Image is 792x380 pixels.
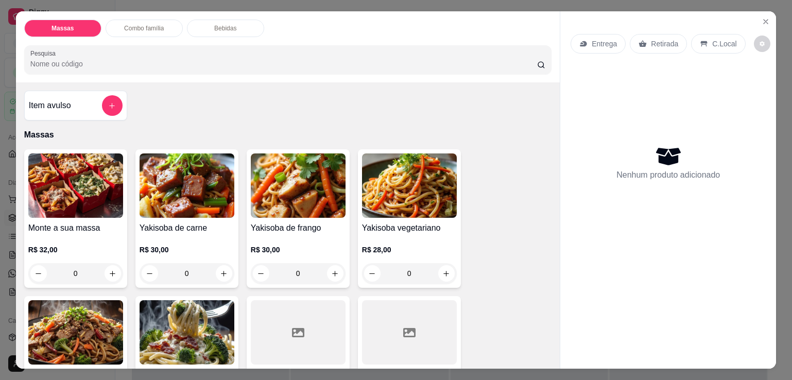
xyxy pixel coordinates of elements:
p: Massas [51,24,74,32]
p: Combo família [124,24,164,32]
p: Nenhum produto adicionado [616,169,720,181]
p: R$ 32,00 [28,245,123,255]
p: R$ 28,00 [362,245,457,255]
button: increase-product-quantity [327,265,343,282]
p: R$ 30,00 [140,245,234,255]
button: decrease-product-quantity [142,265,158,282]
img: product-image [140,300,234,365]
h4: Yakisoba de frango [251,222,346,234]
button: add-separate-item [102,95,123,116]
button: Close [757,13,774,30]
h4: Yakisoba vegetariano [362,222,457,234]
button: decrease-product-quantity [364,265,381,282]
input: Pesquisa [30,59,538,69]
h4: Yakisoba de carne [140,222,234,234]
button: decrease-product-quantity [253,265,269,282]
p: Retirada [651,39,678,49]
p: R$ 30,00 [251,245,346,255]
img: product-image [140,153,234,218]
img: product-image [28,153,123,218]
label: Pesquisa [30,49,59,58]
h4: Monte a sua massa [28,222,123,234]
p: Bebidas [214,24,236,32]
img: product-image [28,300,123,365]
h4: Item avulso [29,99,71,112]
p: Entrega [592,39,617,49]
p: Massas [24,129,552,141]
p: C.Local [712,39,736,49]
img: product-image [251,153,346,218]
button: increase-product-quantity [216,265,232,282]
button: increase-product-quantity [438,265,455,282]
img: product-image [362,153,457,218]
button: decrease-product-quantity [754,36,770,52]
